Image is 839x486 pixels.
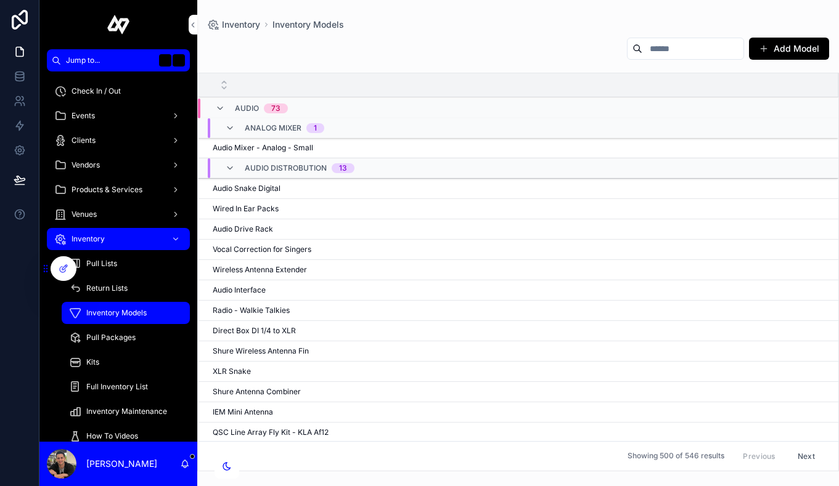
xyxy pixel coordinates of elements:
[213,285,824,295] a: Audio Interface
[213,387,824,397] a: Shure Antenna Combiner
[213,285,266,295] span: Audio Interface
[107,15,130,34] img: App logo
[245,123,301,133] span: Analog Mixer
[213,427,824,437] a: QSC Line Array Fly Kit - KLA Af12
[72,209,97,219] span: Venues
[213,265,824,275] a: Wireless Antenna Extender
[213,143,824,153] a: Audio Mixer - Analog - Small
[213,346,824,356] a: Shure Wireless Antenna Fin
[213,326,824,336] a: Direct Box DI 1/4 to XLR
[213,306,290,315] span: Radio - Walkie Talkies
[235,103,259,113] span: Audio
[86,308,147,318] span: Inventory Models
[213,224,273,234] span: Audio Drive Rack
[628,452,724,461] span: Showing 500 of 546 results
[86,333,136,342] span: Pull Packages
[213,204,824,214] a: Wired In Ear Packs
[72,111,95,121] span: Events
[213,427,329,437] span: QSC Line Array Fly Kit - KLA Af12
[213,326,296,336] span: Direct Box DI 1/4 to XLR
[86,431,138,441] span: How To Videos
[86,259,117,269] span: Pull Lists
[213,184,824,193] a: Audio Snake Digital
[62,376,190,398] a: Full Inventory List
[72,136,96,145] span: Clients
[213,143,313,153] span: Audio Mixer - Analog - Small
[213,407,824,417] a: IEM Mini Antenna
[72,86,121,96] span: Check In / Out
[47,129,190,152] a: Clients
[62,277,190,299] a: Return Lists
[213,367,824,376] a: XLR Snake
[222,18,260,31] span: Inventory
[213,245,824,254] a: Vocal Correction for Singers
[47,228,190,250] a: Inventory
[39,71,197,442] div: scrollable content
[62,400,190,423] a: Inventory Maintenance
[207,18,260,31] a: Inventory
[72,160,100,170] span: Vendors
[245,163,327,173] span: Audio Distrobution
[271,103,280,113] div: 73
[86,357,99,367] span: Kits
[314,123,317,133] div: 1
[47,105,190,127] a: Events
[213,245,311,254] span: Vocal Correction for Singers
[86,382,148,392] span: Full Inventory List
[174,55,184,65] span: K
[213,346,309,356] span: Shure Wireless Antenna Fin
[213,224,824,234] a: Audio Drive Rack
[72,234,105,244] span: Inventory
[47,154,190,176] a: Vendors
[213,306,824,315] a: Radio - Walkie Talkies
[789,447,824,466] button: Next
[66,55,154,65] span: Jump to...
[62,351,190,373] a: Kits
[47,203,190,225] a: Venues
[47,179,190,201] a: Products & Services
[213,184,280,193] span: Audio Snake Digital
[62,425,190,447] a: How To Videos
[272,18,344,31] a: Inventory Models
[213,367,251,376] span: XLR Snake
[62,302,190,324] a: Inventory Models
[62,326,190,349] a: Pull Packages
[213,265,307,275] span: Wireless Antenna Extender
[749,38,829,60] button: Add Model
[213,387,301,397] span: Shure Antenna Combiner
[86,283,128,293] span: Return Lists
[72,185,142,195] span: Products & Services
[47,49,190,71] button: Jump to...K
[86,407,167,416] span: Inventory Maintenance
[213,204,279,214] span: Wired In Ear Packs
[62,253,190,275] a: Pull Lists
[339,163,347,173] div: 13
[47,80,190,102] a: Check In / Out
[213,407,273,417] span: IEM Mini Antenna
[86,458,157,470] p: [PERSON_NAME]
